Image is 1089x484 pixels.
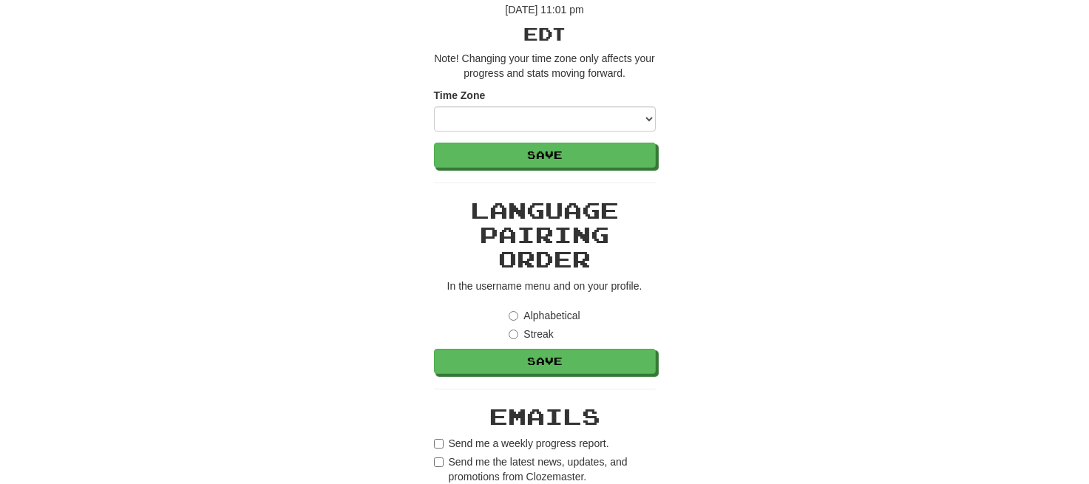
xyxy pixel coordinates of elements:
h3: EDT [434,24,656,44]
h2: Emails [434,404,656,429]
p: Note! Changing your time zone only affects your progress and stats moving forward. [434,51,656,81]
button: Save [434,349,656,374]
input: Alphabetical [509,311,518,321]
label: Send me a weekly progress report. [434,436,609,451]
input: Send me a weekly progress report. [434,439,444,449]
label: Streak [509,327,553,341]
label: Time Zone [434,88,486,103]
button: Save [434,143,656,168]
input: Send me the latest news, updates, and promotions from Clozemaster. [434,457,444,467]
p: [DATE] 11:01 pm [434,2,656,17]
p: In the username menu and on your profile. [434,279,656,293]
label: Alphabetical [509,308,580,323]
label: Send me the latest news, updates, and promotions from Clozemaster. [434,454,656,484]
input: Streak [509,330,518,339]
h2: Language Pairing Order [434,198,656,271]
